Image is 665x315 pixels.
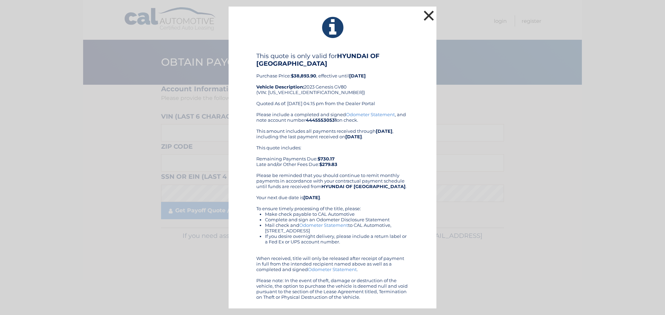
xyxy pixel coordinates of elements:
h4: This quote is only valid for [256,52,409,67]
div: This quote includes: Remaining Payments Due: Late and/or Other Fees Due: [256,145,409,167]
b: HYUNDAI OF [GEOGRAPHIC_DATA] [321,184,406,189]
li: Mail check and to CAL Automotive, [STREET_ADDRESS] [265,222,409,233]
button: × [422,9,436,22]
li: If you desire overnight delivery, please include a return label or a Fed Ex or UPS account number. [265,233,409,244]
a: Odometer Statement [299,222,348,228]
b: [DATE] [376,128,392,134]
a: Odometer Statement [346,112,395,117]
li: Complete and sign an Odometer Disclosure Statement [265,217,409,222]
b: [DATE] [349,73,366,78]
b: HYUNDAI OF [GEOGRAPHIC_DATA] [256,52,380,67]
div: Purchase Price: , effective until 2023 Genesis GV80 (VIN: [US_VEHICLE_IDENTIFICATION_NUMBER]) Quo... [256,52,409,112]
b: $279.83 [319,161,337,167]
b: 44455530531 [306,117,337,123]
b: $38,893.90 [291,73,316,78]
b: [DATE] [345,134,362,139]
strong: Vehicle Description: [256,84,304,90]
div: Please include a completed and signed , and note account number on check. This amount includes al... [256,112,409,300]
b: $730.17 [318,156,335,161]
b: [DATE] [303,195,320,200]
a: Odometer Statement [308,267,357,272]
li: Make check payable to CAL Automotive [265,211,409,217]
